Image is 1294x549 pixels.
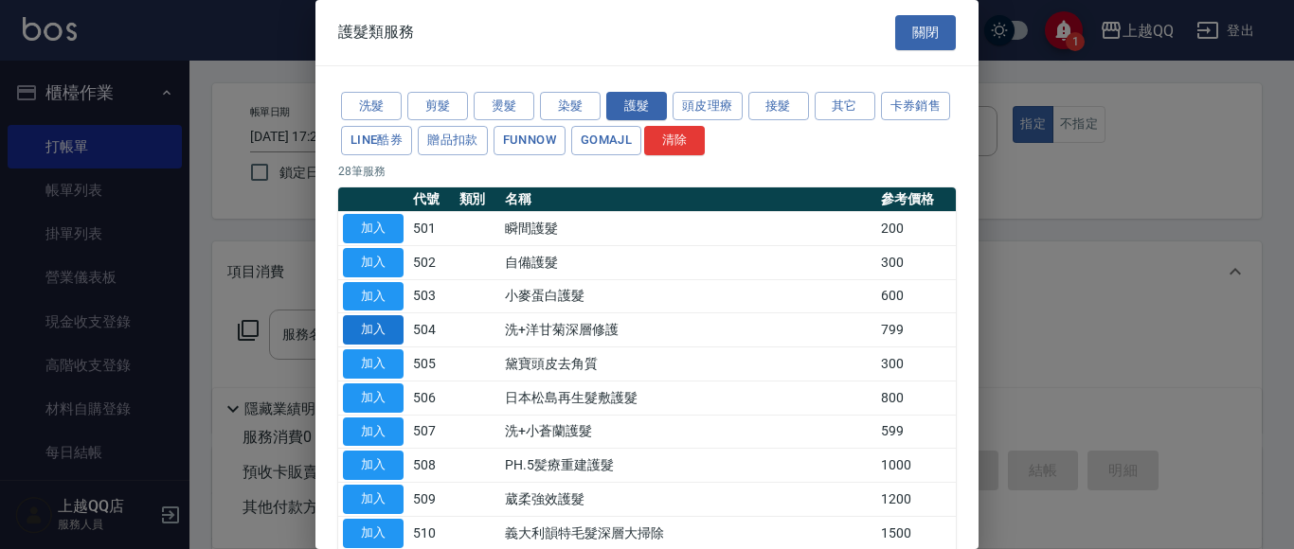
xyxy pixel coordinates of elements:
[343,485,404,514] button: 加入
[408,187,455,212] th: 代號
[408,279,455,313] td: 503
[644,126,705,155] button: 清除
[876,347,956,381] td: 300
[343,417,404,447] button: 加入
[500,313,876,347] td: 洗+洋甘菊深層修護
[408,449,455,483] td: 508
[500,245,876,279] td: 自備護髮
[876,449,956,483] td: 1000
[338,23,414,42] span: 護髮類服務
[407,92,468,121] button: 剪髮
[341,92,402,121] button: 洗髮
[408,381,455,415] td: 506
[876,313,956,347] td: 799
[815,92,875,121] button: 其它
[500,415,876,449] td: 洗+小蒼蘭護髮
[500,187,876,212] th: 名稱
[881,92,951,121] button: 卡券銷售
[876,483,956,517] td: 1200
[500,381,876,415] td: 日本松島再生髮敷護髮
[338,163,956,180] p: 28 筆服務
[500,279,876,313] td: 小麥蛋白護髮
[408,483,455,517] td: 509
[474,92,534,121] button: 燙髮
[455,187,501,212] th: 類別
[748,92,809,121] button: 接髮
[343,248,404,277] button: 加入
[876,245,956,279] td: 300
[500,347,876,381] td: 黛寶頭皮去角質
[418,126,488,155] button: 贈品扣款
[343,282,404,311] button: 加入
[876,415,956,449] td: 599
[408,245,455,279] td: 502
[540,92,601,121] button: 染髮
[500,212,876,246] td: 瞬間護髮
[343,383,404,413] button: 加入
[343,451,404,480] button: 加入
[343,315,404,345] button: 加入
[408,415,455,449] td: 507
[895,15,956,50] button: 關閉
[500,483,876,517] td: 葳柔強效護髮
[494,126,566,155] button: FUNNOW
[343,214,404,243] button: 加入
[408,212,455,246] td: 501
[606,92,667,121] button: 護髮
[876,279,956,313] td: 600
[876,187,956,212] th: 參考價格
[876,212,956,246] td: 200
[408,313,455,347] td: 504
[876,381,956,415] td: 800
[500,449,876,483] td: PH.5髪療重建護髮
[408,347,455,381] td: 505
[343,519,404,548] button: 加入
[673,92,743,121] button: 頭皮理療
[343,349,404,379] button: 加入
[571,126,641,155] button: GOMAJL
[341,126,412,155] button: LINE酷券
